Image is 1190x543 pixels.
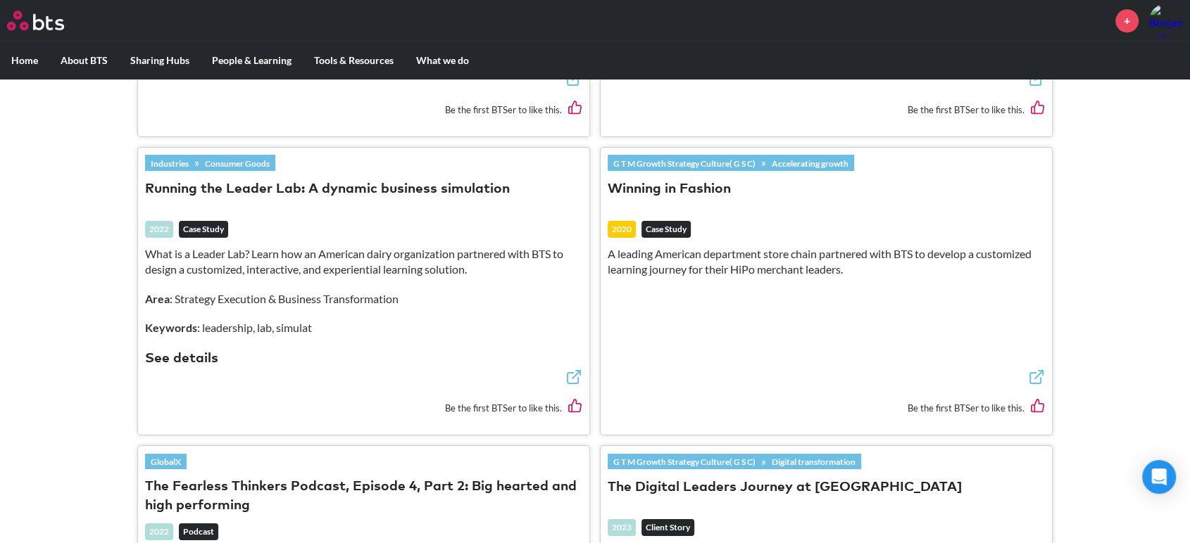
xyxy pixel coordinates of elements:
[608,221,636,238] div: 2020
[608,90,1045,129] div: Be the first BTSer to like this.
[49,42,119,79] label: About BTS
[608,454,761,469] a: G T M Growth Strategy Culture( G S C)
[1028,70,1045,91] a: External link
[608,246,1045,278] p: A leading American department store chain partnered with BTS to develop a customized learning jou...
[565,369,582,389] a: External link
[145,246,582,278] p: What is a Leader Lab? Learn how an American dairy organization partnered with BTS to design a cus...
[1149,4,1183,37] img: Benjamin Wilcock
[608,454,861,469] div: »
[405,42,480,79] label: What we do
[608,478,962,497] button: The Digital Leaders Journey at [GEOGRAPHIC_DATA]
[608,180,731,199] button: Winning in Fashion
[201,42,303,79] label: People & Learning
[145,221,173,238] div: 2022
[766,454,861,469] a: Digital transformation
[145,523,173,540] div: 2022
[303,42,405,79] label: Tools & Resources
[1142,460,1176,494] div: Open Intercom Messenger
[145,155,275,170] div: »
[565,70,582,91] a: External link
[179,523,218,540] em: Podcast
[608,155,854,170] div: »
[145,90,582,129] div: Be the first BTSer to like this.
[145,350,218,369] button: See details
[766,155,854,171] a: Accelerating growth
[641,221,691,238] em: Case Study
[145,180,510,199] button: Running the Leader Lab: A dynamic business simulation
[7,11,64,30] img: BTS Logo
[7,11,90,30] a: Go home
[145,454,187,469] a: GlobalX
[641,519,694,536] em: Client Story
[1115,9,1139,32] a: +
[119,42,201,79] label: Sharing Hubs
[145,478,582,516] button: The Fearless Thinkers Podcast, Episode 4, Part 2: Big hearted and high performing
[145,291,582,307] p: : Strategy Execution & Business Transformation
[179,221,228,238] em: Case Study
[1028,369,1045,389] a: External link
[145,321,197,334] strong: Keywords
[145,155,194,171] a: Industries
[608,519,636,536] div: 2023
[145,292,170,305] strong: Area
[608,388,1045,427] div: Be the first BTSer to like this.
[145,388,582,427] div: Be the first BTSer to like this.
[145,320,582,336] p: : leadership, lab, simulat
[608,155,761,171] a: G T M Growth Strategy Culture( G S C)
[199,155,275,171] a: Consumer Goods
[1149,4,1183,37] a: Profile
